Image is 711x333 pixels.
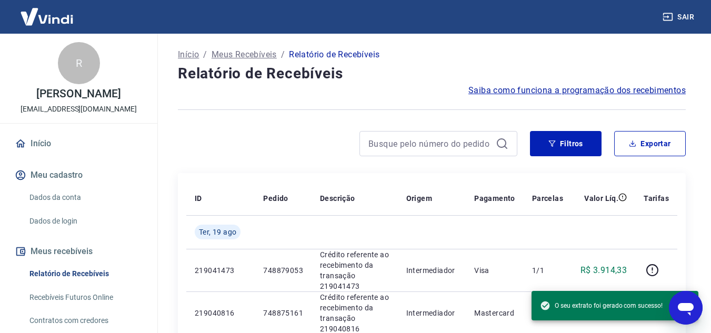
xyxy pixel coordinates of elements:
a: Contratos com credores [25,310,145,331]
a: Dados da conta [25,187,145,208]
p: [PERSON_NAME] [36,88,121,99]
p: Pagamento [474,193,515,204]
input: Busque pelo número do pedido [368,136,492,152]
button: Filtros [530,131,602,156]
p: Intermediador [406,265,458,276]
span: Ter, 19 ago [199,227,236,237]
div: R [58,42,100,84]
p: / [203,48,207,61]
a: Recebíveis Futuros Online [25,287,145,308]
p: 219041473 [195,265,246,276]
h4: Relatório de Recebíveis [178,63,686,84]
p: 219040816 [195,308,246,318]
p: Crédito referente ao recebimento da transação 219041473 [320,249,389,291]
p: ID [195,193,202,204]
a: Saiba como funciona a programação dos recebimentos [468,84,686,97]
p: Mastercard [474,308,515,318]
iframe: Botão para abrir a janela de mensagens [669,291,703,325]
p: [EMAIL_ADDRESS][DOMAIN_NAME] [21,104,137,115]
a: Relatório de Recebíveis [25,263,145,285]
p: Parcelas [532,193,563,204]
p: Descrição [320,193,355,204]
p: Pedido [263,193,288,204]
p: Origem [406,193,432,204]
p: Visa [474,265,515,276]
button: Meus recebíveis [13,240,145,263]
p: / [281,48,285,61]
a: Meus Recebíveis [212,48,277,61]
p: 748875161 [263,308,303,318]
a: Dados de login [25,210,145,232]
button: Exportar [614,131,686,156]
button: Meu cadastro [13,164,145,187]
a: Início [178,48,199,61]
p: 748879053 [263,265,303,276]
button: Sair [660,7,698,27]
a: Início [13,132,145,155]
p: Relatório de Recebíveis [289,48,379,61]
img: Vindi [13,1,81,33]
p: Tarifas [644,193,669,204]
p: Intermediador [406,308,458,318]
span: O seu extrato foi gerado com sucesso! [540,300,663,311]
p: 1/1 [532,265,563,276]
p: R$ 3.914,33 [580,264,627,277]
p: Valor Líq. [584,193,618,204]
